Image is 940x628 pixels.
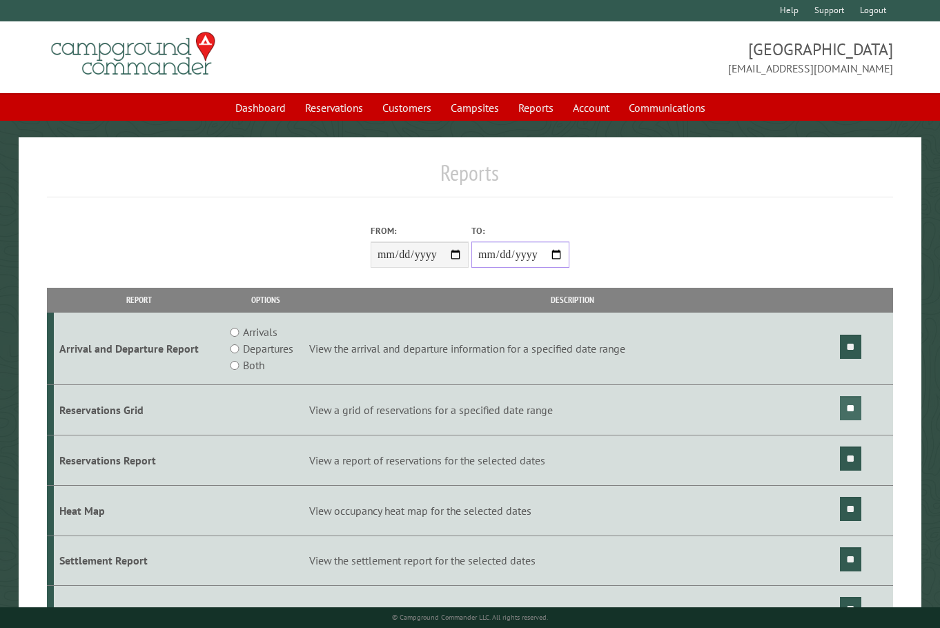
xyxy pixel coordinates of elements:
td: View a grid of reservations for a specified date range [307,385,838,435]
a: Dashboard [227,95,294,121]
th: Report [54,288,224,312]
td: Arrival and Departure Report [54,313,224,385]
label: From: [371,224,469,237]
a: Communications [620,95,714,121]
a: Reports [510,95,562,121]
a: Reservations [297,95,371,121]
a: Account [565,95,618,121]
img: Campground Commander [47,27,219,81]
td: View a report of reservations for the selected dates [307,435,838,485]
a: Campsites [442,95,507,121]
label: To: [471,224,569,237]
h1: Reports [47,159,893,197]
span: [GEOGRAPHIC_DATA] [EMAIL_ADDRESS][DOMAIN_NAME] [470,38,893,77]
td: Reservations Report [54,435,224,485]
td: Settlement Report [54,536,224,586]
small: © Campground Commander LLC. All rights reserved. [392,613,548,622]
th: Description [307,288,838,312]
td: Heat Map [54,485,224,536]
td: View occupancy heat map for the selected dates [307,485,838,536]
label: Both [243,357,264,373]
td: View the settlement report for the selected dates [307,536,838,586]
td: View the arrival and departure information for a specified date range [307,313,838,385]
a: Customers [374,95,440,121]
th: Options [224,288,307,312]
label: Arrivals [243,324,277,340]
td: Reservations Grid [54,385,224,435]
label: Departures [243,340,293,357]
